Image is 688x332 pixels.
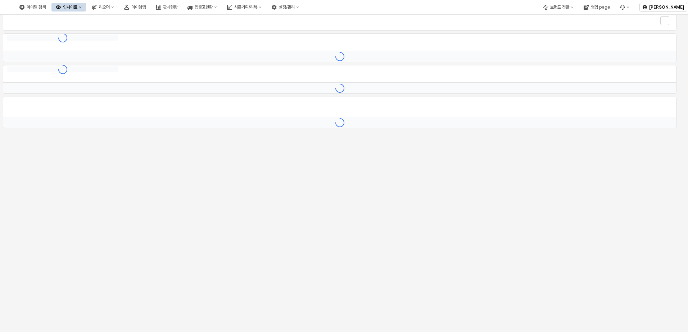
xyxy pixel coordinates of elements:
[639,3,687,11] button: [PERSON_NAME]
[99,5,110,10] div: 리오더
[87,3,118,11] button: 리오더
[120,3,150,11] button: 아이템맵
[279,5,295,10] div: 설정/관리
[616,3,634,11] div: 버그 제보 및 기능 개선 요청
[63,5,77,10] div: 인사이트
[223,3,266,11] button: 시즌기획/리뷰
[579,3,614,11] button: 영업 page
[27,5,46,10] div: 아이템 검색
[163,5,177,10] div: 판매현황
[550,5,569,10] div: 브랜드 전환
[234,5,257,10] div: 시즌기획/리뷰
[15,3,50,11] button: 아이템 검색
[539,3,578,11] button: 브랜드 전환
[649,4,684,10] p: [PERSON_NAME]
[131,5,146,10] div: 아이템맵
[183,3,221,11] button: 입출고현황
[151,3,182,11] button: 판매현황
[591,5,610,10] div: 영업 page
[195,5,213,10] div: 입출고현황
[267,3,303,11] button: 설정/관리
[51,3,86,11] button: 인사이트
